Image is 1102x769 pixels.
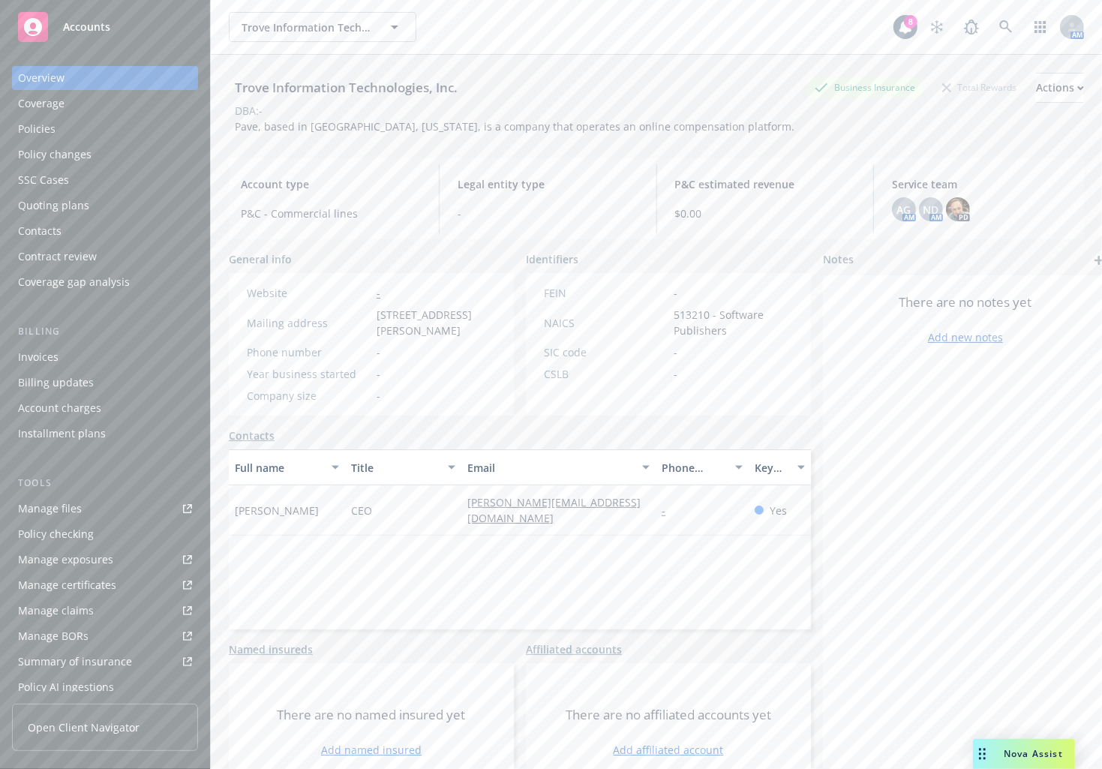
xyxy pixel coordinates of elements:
div: Manage BORs [18,624,89,648]
div: Policies [18,117,56,141]
div: Trove Information Technologies, Inc. [229,78,464,98]
a: Account charges [12,396,198,420]
a: - [662,503,677,518]
div: Installment plans [18,422,106,446]
span: General info [229,251,292,267]
div: Policy AI ingestions [18,675,114,699]
div: Year business started [247,366,371,382]
span: Nova Assist [1004,747,1063,760]
span: Pave, based in [GEOGRAPHIC_DATA], [US_STATE], is a company that operates an online compensation p... [235,119,794,134]
div: Billing updates [18,371,94,395]
a: Coverage [12,92,198,116]
a: Add new notes [928,329,1003,345]
div: 8 [904,15,917,29]
a: Installment plans [12,422,198,446]
div: Mailing address [247,315,371,331]
div: Manage certificates [18,573,116,597]
span: Notes [823,251,854,269]
span: [PERSON_NAME] [235,503,319,518]
span: Account type [241,176,421,192]
a: Add named insured [321,742,422,758]
div: Overview [18,66,65,90]
button: Trove Information Technologies, Inc. [229,12,416,42]
div: Quoting plans [18,194,89,218]
a: [PERSON_NAME][EMAIL_ADDRESS][DOMAIN_NAME] [467,495,641,525]
div: Phone number [662,460,726,476]
a: Coverage gap analysis [12,270,198,294]
div: Invoices [18,345,59,369]
div: Total Rewards [935,78,1024,97]
span: - [674,285,677,301]
div: Manage claims [18,599,94,623]
div: Account charges [18,396,101,420]
div: Summary of insurance [18,650,132,674]
span: There are no named insured yet [278,706,466,724]
a: Summary of insurance [12,650,198,674]
div: Billing [12,324,198,339]
span: CEO [351,503,372,518]
a: Report a Bug [956,12,986,42]
a: Add affiliated account [614,742,724,758]
div: CSLB [544,366,668,382]
a: Policy checking [12,522,198,546]
a: Switch app [1025,12,1055,42]
div: Manage files [18,497,82,521]
div: Tools [12,476,198,491]
button: Phone number [656,449,749,485]
div: Policy checking [18,522,94,546]
span: P&C estimated revenue [675,176,855,192]
div: SIC code [544,344,668,360]
div: Company size [247,388,371,404]
span: Yes [770,503,787,518]
span: [STREET_ADDRESS][PERSON_NAME] [377,307,496,338]
span: P&C - Commercial lines [241,206,421,221]
a: Policies [12,117,198,141]
span: - [377,366,380,382]
span: Identifiers [526,251,578,267]
button: Full name [229,449,345,485]
a: Affiliated accounts [526,641,622,657]
div: FEIN [544,285,668,301]
button: Actions [1036,73,1084,103]
div: Contract review [18,245,97,269]
a: Policy AI ingestions [12,675,198,699]
a: Quoting plans [12,194,198,218]
div: Phone number [247,344,371,360]
button: Nova Assist [973,739,1075,769]
a: Named insureds [229,641,313,657]
button: Title [345,449,461,485]
button: Key contact [749,449,811,485]
span: - [458,206,638,221]
a: Contacts [229,428,275,443]
div: Full name [235,460,323,476]
a: Billing updates [12,371,198,395]
a: Manage files [12,497,198,521]
span: Accounts [63,21,110,33]
a: Manage exposures [12,548,198,572]
span: - [674,366,677,382]
div: Manage exposures [18,548,113,572]
div: Title [351,460,439,476]
div: Contacts [18,219,62,243]
div: DBA: - [235,103,263,119]
span: There are no notes yet [899,293,1032,311]
span: Trove Information Technologies, Inc. [242,20,371,35]
div: Coverage [18,92,65,116]
a: Contacts [12,219,198,243]
div: Policy changes [18,143,92,167]
a: Policy changes [12,143,198,167]
a: Accounts [12,6,198,48]
div: Drag to move [973,739,992,769]
span: ND [923,202,938,218]
div: Coverage gap analysis [18,270,130,294]
a: SSC Cases [12,168,198,192]
a: Overview [12,66,198,90]
span: Service team [892,176,1072,192]
button: Email [461,449,656,485]
a: Manage certificates [12,573,198,597]
span: There are no affiliated accounts yet [566,706,771,724]
a: Stop snowing [922,12,952,42]
a: Manage BORs [12,624,198,648]
span: - [377,388,380,404]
